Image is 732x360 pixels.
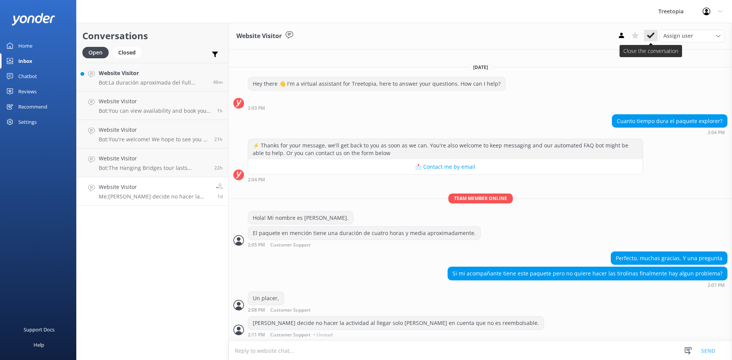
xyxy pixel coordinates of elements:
h2: Conversations [82,29,223,43]
span: Customer Support [270,333,311,337]
div: Inbox [18,53,32,69]
div: Support Docs [24,322,55,337]
div: Si mi acompañante tiene este paquete pero no quiere hacer las tirolinas finalmente hay algun prob... [448,267,727,280]
p: Bot: The Hanging Bridges tour lasts approximately 1.5 hours. If your tour starts at 10am, it shou... [99,165,209,171]
span: Aug 20 2025 02:11pm (UTC -06:00) America/Mexico_City [217,193,223,200]
div: Closed [112,47,141,58]
span: [DATE] [469,64,493,70]
span: Aug 21 2025 01:45pm (UTC -06:00) America/Mexico_City [217,107,223,114]
strong: 2:07 PM [708,283,725,288]
h3: Website Visitor [236,31,282,41]
div: Aug 20 2025 02:07pm (UTC -06:00) America/Mexico_City [448,282,727,288]
a: Closed [112,48,145,56]
span: Customer Support [270,308,311,313]
p: Bot: La duración aproximada del Full Package es de 6.5 horas para las cuatro actividades principa... [99,79,207,86]
div: Aug 20 2025 02:08pm (UTC -06:00) America/Mexico_City [248,307,335,313]
div: Hola! Mi nombre es [PERSON_NAME]. [248,211,353,224]
div: Aug 20 2025 02:04pm (UTC -06:00) America/Mexico_City [248,177,643,182]
div: Reviews [18,84,37,99]
div: Cuanto tiempo dura el paquete explorer? [612,115,727,128]
button: 📩 Contact me by email [248,159,643,174]
div: [PERSON_NAME] decide no hacer la actividad al llegar solo [PERSON_NAME] en cuenta que no es reemb... [248,317,544,330]
strong: 2:03 PM [248,106,265,110]
a: Website VisitorBot:You can view availability and book your TreeTopia experience online by clickin... [77,91,228,120]
span: Customer Support [270,243,311,248]
strong: 2:04 PM [708,130,725,135]
strong: 2:08 PM [248,308,265,313]
div: Aug 20 2025 02:04pm (UTC -06:00) America/Mexico_City [612,130,727,135]
p: Me: [PERSON_NAME] decide no hacer la actividad al llegar solo [PERSON_NAME] en cuenta que no es r... [99,193,210,200]
a: Website VisitorBot:La duración aproximada del Full Package es de 6.5 horas para las cuatro activi... [77,63,228,91]
div: Settings [18,114,37,130]
div: Assign User [660,30,724,42]
div: Recommend [18,99,47,114]
span: Aug 20 2025 04:08pm (UTC -06:00) America/Mexico_City [214,165,223,171]
a: Website VisitorBot:You're welcome! We hope to see you at [GEOGRAPHIC_DATA] soon!21h [77,120,228,149]
h4: Website Visitor [99,69,207,77]
h4: Website Visitor [99,97,211,106]
div: ⚡ Thanks for your message, we'll get back to you as soon as we can. You're also welcome to keep m... [248,139,643,159]
div: Perfecto, muchas gracias. Y una pregunta [611,252,727,265]
h4: Website Visitor [99,126,209,134]
div: Aug 20 2025 02:05pm (UTC -06:00) America/Mexico_City [248,242,481,248]
a: Website VisitorBot:The Hanging Bridges tour lasts approximately 1.5 hours. If your tour starts at... [77,149,228,177]
a: Open [82,48,112,56]
h4: Website Visitor [99,183,210,191]
strong: 2:05 PM [248,243,265,248]
a: Website VisitorMe:[PERSON_NAME] decide no hacer la actividad al llegar solo [PERSON_NAME] en cuen... [77,177,228,206]
span: Aug 21 2025 02:14pm (UTC -06:00) America/Mexico_City [213,79,223,85]
div: Help [34,337,44,352]
div: Chatbot [18,69,37,84]
strong: 2:04 PM [248,178,265,182]
img: yonder-white-logo.png [11,13,55,26]
div: Aug 20 2025 02:11pm (UTC -06:00) America/Mexico_City [248,332,544,337]
p: Bot: You can view availability and book your TreeTopia experience online by clicking the 'BOOK NO... [99,107,211,114]
div: El paquete en mención tiene una duración de cuatro horas y media aproximadamente. [248,227,480,240]
span: Team member online [448,194,513,203]
span: • Unread [313,333,332,337]
p: Bot: You're welcome! We hope to see you at [GEOGRAPHIC_DATA] soon! [99,136,209,143]
span: Assign user [663,32,693,40]
span: Aug 20 2025 05:44pm (UTC -06:00) America/Mexico_City [214,136,223,142]
strong: 2:11 PM [248,333,265,337]
div: Aug 20 2025 02:03pm (UTC -06:00) America/Mexico_City [248,105,506,110]
div: Home [18,38,32,53]
div: Open [82,47,109,58]
div: Hey there 👋 I'm a virtual assistant for Treetopia, here to answer your questions. How can I help? [248,77,505,90]
div: Un placer, [248,292,284,305]
h4: Website Visitor [99,154,209,163]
